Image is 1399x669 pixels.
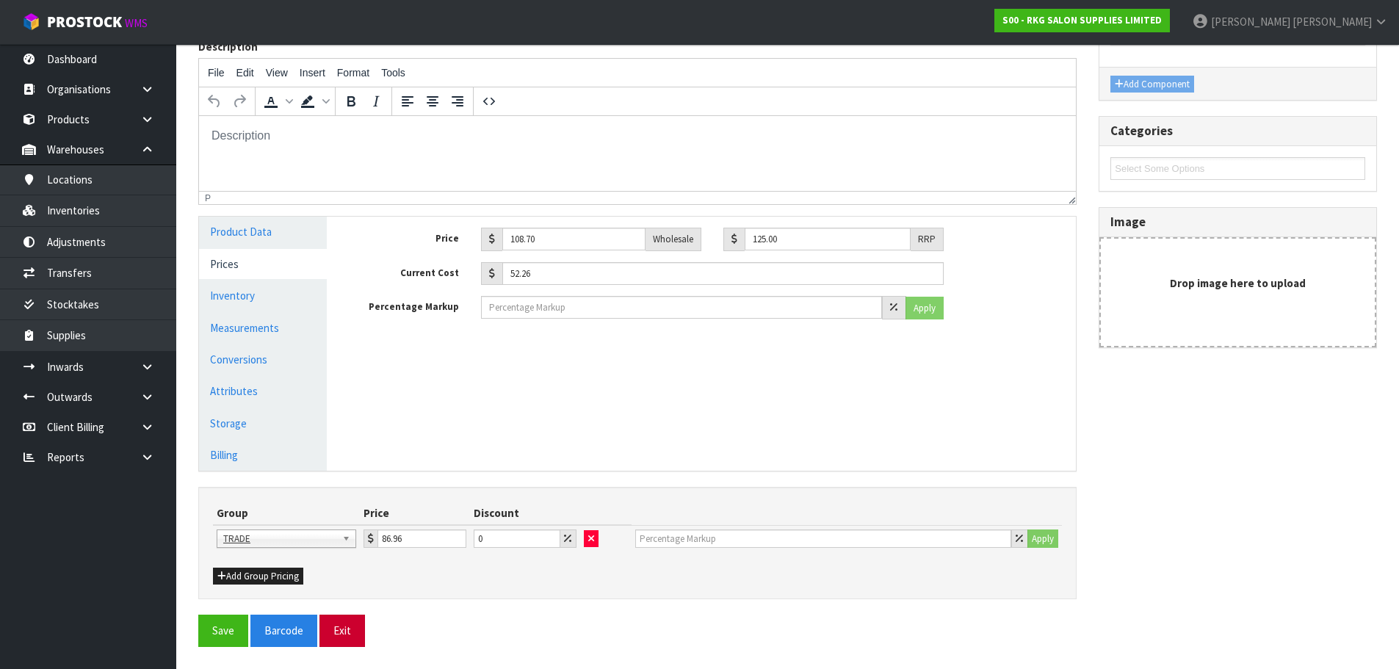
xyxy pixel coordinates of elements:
label: Percentage Markup [349,296,470,314]
span: RRP [918,233,936,245]
a: Product Data [199,217,327,247]
span: Edit [236,67,254,79]
iframe: Rich Text Area. Press ALT-0 for help. [199,116,1076,191]
input: Current Cost [502,262,944,285]
div: Resize [1064,192,1077,204]
input: Price [377,529,466,548]
a: Storage [199,408,327,438]
button: Exit [319,615,365,646]
span: File [208,67,225,79]
th: Price [360,502,470,525]
span: Insert [300,67,325,79]
span: TRADE [223,530,336,548]
span: Wholesale [653,233,693,245]
input: RRP [745,228,911,250]
button: Add Group Pricing [213,568,303,585]
a: Measurements [199,313,327,343]
a: Inventory [199,281,327,311]
label: Current Cost [349,262,470,281]
h3: Image [1110,215,1365,229]
button: Redo [227,89,252,114]
a: Attributes [199,376,327,406]
span: Format [337,67,369,79]
button: Align right [445,89,470,114]
a: Billing [199,440,327,470]
th: Group [213,502,360,525]
button: Save [198,615,248,646]
div: Text color [259,89,295,114]
span: [PERSON_NAME] [1293,15,1372,29]
th: Discount [470,502,580,525]
a: S00 - RKG SALON SUPPLIES LIMITED [994,9,1170,32]
button: Barcode [250,615,317,646]
button: Align center [420,89,445,114]
input: e.g. 25% [474,529,560,548]
img: cube-alt.png [22,12,40,31]
button: Apply [905,297,944,319]
button: Source code [477,89,502,114]
span: [PERSON_NAME] [1211,15,1290,29]
button: Undo [202,89,227,114]
small: WMS [125,16,148,30]
span: View [266,67,288,79]
span: Tools [381,67,405,79]
button: Add Component [1110,76,1194,93]
button: Apply [1027,529,1058,549]
h3: Categories [1110,124,1365,138]
label: Price [349,228,470,246]
span: ProStock [47,12,122,32]
input: Wholesale [502,228,646,250]
strong: Drop image here to upload [1170,276,1306,290]
div: p [205,193,211,203]
div: Background color [295,89,332,114]
a: Prices [199,249,327,279]
label: Description [198,39,258,54]
button: Align left [395,89,420,114]
input: Percentage Markup [481,296,882,319]
button: Bold [339,89,364,114]
input: Percentage Markup [635,529,1012,548]
a: Conversions [199,344,327,375]
button: Italic [364,89,388,114]
strong: S00 - RKG SALON SUPPLIES LIMITED [1002,14,1162,26]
